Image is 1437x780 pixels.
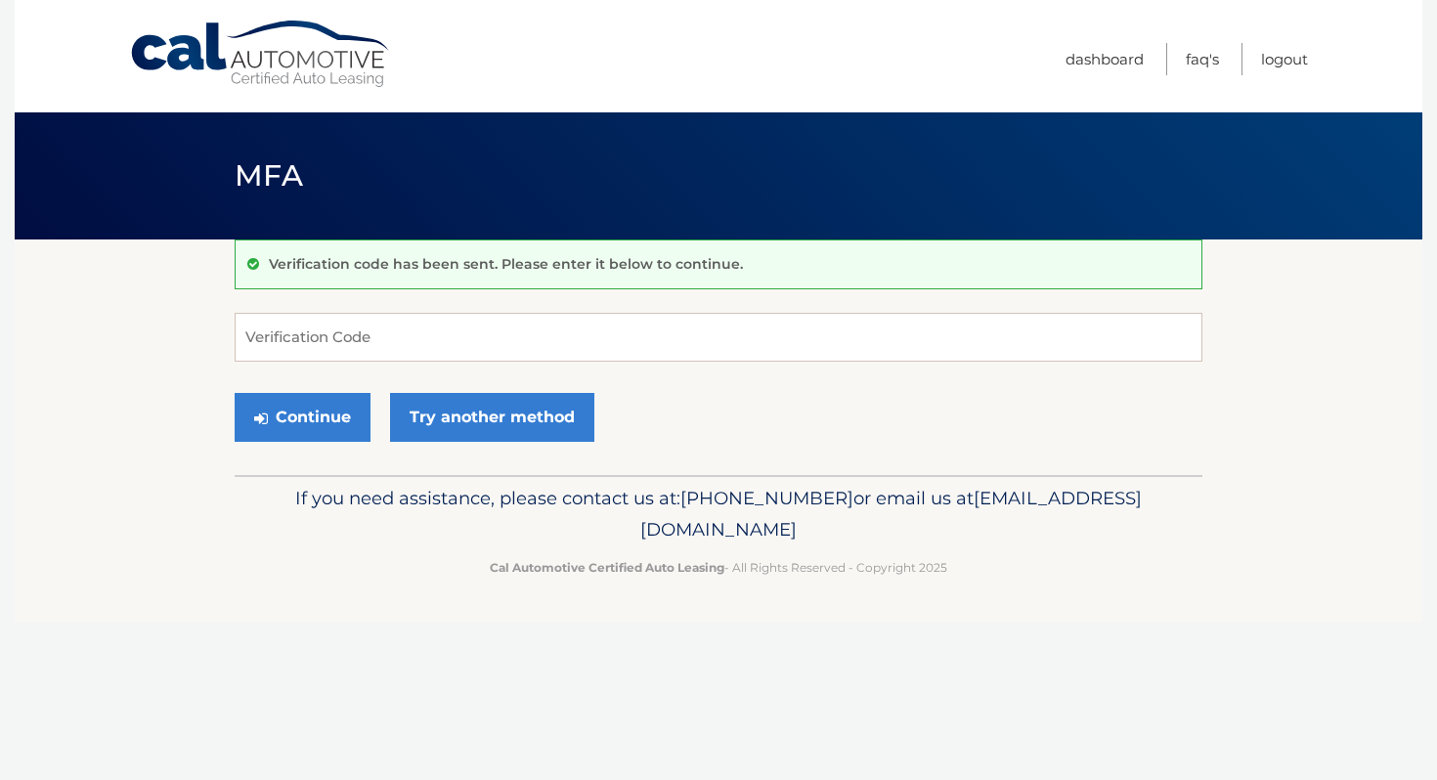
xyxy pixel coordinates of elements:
[247,557,1190,578] p: - All Rights Reserved - Copyright 2025
[247,483,1190,545] p: If you need assistance, please contact us at: or email us at
[640,487,1142,541] span: [EMAIL_ADDRESS][DOMAIN_NAME]
[235,157,303,194] span: MFA
[1261,43,1308,75] a: Logout
[235,393,370,442] button: Continue
[490,560,724,575] strong: Cal Automotive Certified Auto Leasing
[1066,43,1144,75] a: Dashboard
[235,313,1202,362] input: Verification Code
[1186,43,1219,75] a: FAQ's
[269,255,743,273] p: Verification code has been sent. Please enter it below to continue.
[390,393,594,442] a: Try another method
[129,20,393,89] a: Cal Automotive
[680,487,853,509] span: [PHONE_NUMBER]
